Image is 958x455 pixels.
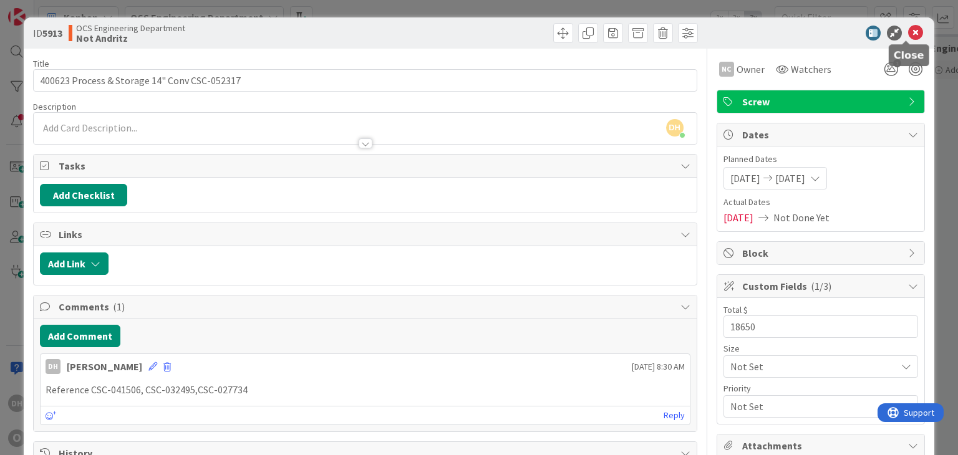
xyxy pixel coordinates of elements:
[723,196,918,209] span: Actual Dates
[42,27,62,39] b: 5913
[33,101,76,112] span: Description
[775,171,805,186] span: [DATE]
[33,69,697,92] input: type card name here...
[113,300,125,313] span: ( 1 )
[723,344,918,353] div: Size
[894,49,924,61] h5: Close
[730,171,760,186] span: [DATE]
[730,398,890,415] span: Not Set
[632,360,685,373] span: [DATE] 8:30 AM
[723,304,748,315] label: Total $
[40,252,109,275] button: Add Link
[742,246,902,261] span: Block
[33,58,49,69] label: Title
[33,26,62,41] span: ID
[76,33,185,43] b: Not Andritz
[664,408,685,423] a: Reply
[40,184,127,206] button: Add Checklist
[742,279,902,294] span: Custom Fields
[67,359,142,374] div: [PERSON_NAME]
[723,153,918,166] span: Planned Dates
[737,62,765,77] span: Owner
[40,325,120,347] button: Add Comment
[59,158,674,173] span: Tasks
[76,23,185,33] span: OCS Engineering Department
[773,210,830,225] span: Not Done Yet
[742,94,902,109] span: Screw
[742,127,902,142] span: Dates
[666,119,684,136] span: DH
[791,62,831,77] span: Watchers
[26,2,57,17] span: Support
[719,62,734,77] div: NC
[730,358,890,375] span: Not Set
[59,299,674,314] span: Comments
[46,383,684,397] p: Reference CSC-041506, CSC-032495,CSC-027734
[59,227,674,242] span: Links
[46,359,60,374] div: DH
[723,210,753,225] span: [DATE]
[811,280,831,292] span: ( 1/3 )
[742,438,902,453] span: Attachments
[723,384,918,393] div: Priority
